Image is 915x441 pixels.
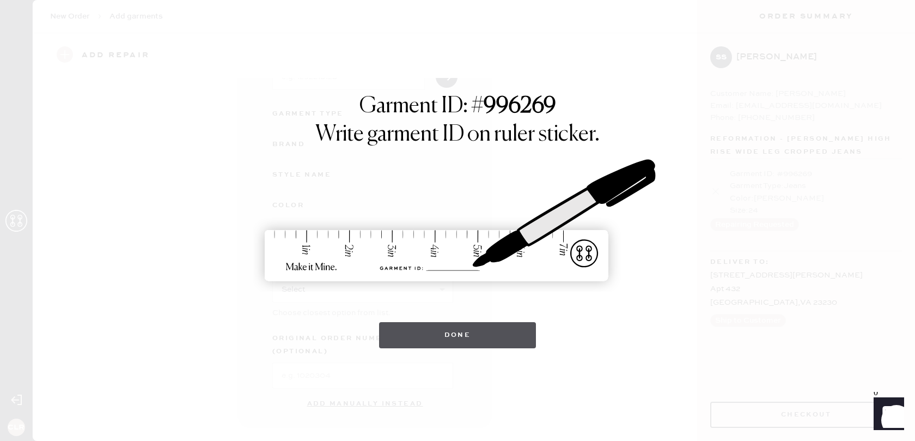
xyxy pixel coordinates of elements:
[315,122,600,148] h1: Write garment ID on ruler sticker.
[253,131,662,311] img: ruler-sticker-sharpie.svg
[863,392,910,439] iframe: Front Chat
[484,95,556,117] strong: 996269
[379,322,536,348] button: Done
[359,93,556,122] h1: Garment ID: #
